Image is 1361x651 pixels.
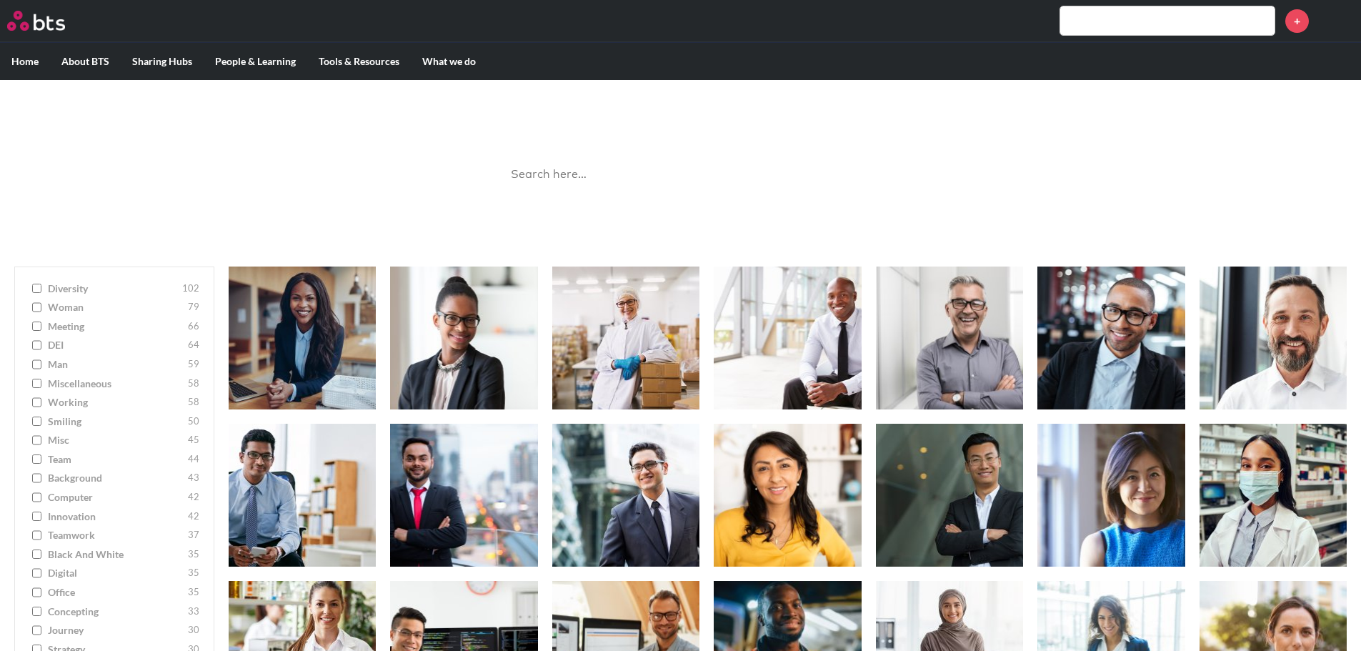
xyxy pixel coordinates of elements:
input: journey 30 [32,625,41,635]
span: 42 [188,510,199,524]
label: People & Learning [204,43,307,80]
input: office 35 [32,587,41,597]
a: Profile [1320,4,1354,38]
span: journey [48,623,184,637]
input: meeting 66 [32,322,41,332]
a: Ask a Question/Provide Feedback [597,209,764,222]
span: working [48,395,184,409]
input: diversity 102 [32,284,41,294]
label: About BTS [50,43,121,80]
span: 33 [188,605,199,619]
input: woman 79 [32,302,41,312]
span: office [48,585,184,600]
input: team 44 [32,454,41,464]
h1: Image Gallery [488,94,874,126]
span: 35 [188,566,199,580]
input: DEI 64 [32,340,41,350]
span: DEI [48,338,184,352]
span: 50 [188,414,199,429]
span: man [48,357,184,372]
span: 102 [182,282,199,296]
span: 35 [188,547,199,562]
span: 79 [188,300,199,314]
span: 66 [188,319,199,334]
input: Search here… [502,156,859,194]
input: Black and White 35 [32,550,41,560]
input: innovation 42 [32,512,41,522]
label: Sharing Hubs [121,43,204,80]
span: teamwork [48,528,184,542]
span: Black and White [48,547,184,562]
span: diversity [48,282,179,296]
input: smiling 50 [32,417,41,427]
span: 30 [188,623,199,637]
label: What we do [411,43,487,80]
span: concepting [48,605,184,619]
span: 44 [188,452,199,467]
span: 43 [188,471,199,485]
p: Best reusable photos in one place [488,126,874,141]
span: 37 [188,528,199,542]
span: misc [48,433,184,447]
span: background [48,471,184,485]
span: team [48,452,184,467]
span: woman [48,300,184,314]
input: man 59 [32,359,41,369]
a: + [1285,9,1309,33]
span: meeting [48,319,184,334]
input: misc 45 [32,435,41,445]
span: innovation [48,510,184,524]
span: 35 [188,585,199,600]
input: working 58 [32,397,41,407]
img: BTS Logo [7,11,65,31]
span: 42 [188,490,199,505]
span: smiling [48,414,184,429]
span: miscellaneous [48,377,184,391]
span: computer [48,490,184,505]
input: digital 35 [32,568,41,578]
input: concepting 33 [32,607,41,617]
span: 45 [188,433,199,447]
span: digital [48,566,184,580]
span: 58 [188,377,199,391]
a: Go home [7,11,91,31]
input: teamwork 37 [32,530,41,540]
span: 64 [188,338,199,352]
label: Tools & Resources [307,43,411,80]
input: miscellaneous 58 [32,379,41,389]
span: 59 [188,357,199,372]
input: computer 42 [32,492,41,502]
span: 58 [188,395,199,409]
img: Mayne Montuori [1320,4,1354,38]
input: background 43 [32,473,41,483]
